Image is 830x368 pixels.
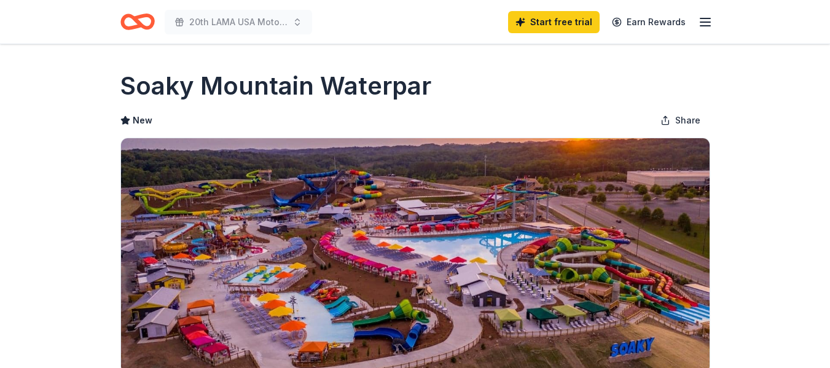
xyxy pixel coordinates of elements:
span: Share [675,113,700,128]
a: Home [120,7,155,36]
span: 20th LAMA USA Motor Touring Rally [189,15,288,29]
h1: Soaky Mountain Waterpar [120,69,431,103]
button: 20th LAMA USA Motor Touring Rally [165,10,312,34]
a: Start free trial [508,11,600,33]
span: New [133,113,152,128]
button: Share [651,108,710,133]
a: Earn Rewards [605,11,693,33]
